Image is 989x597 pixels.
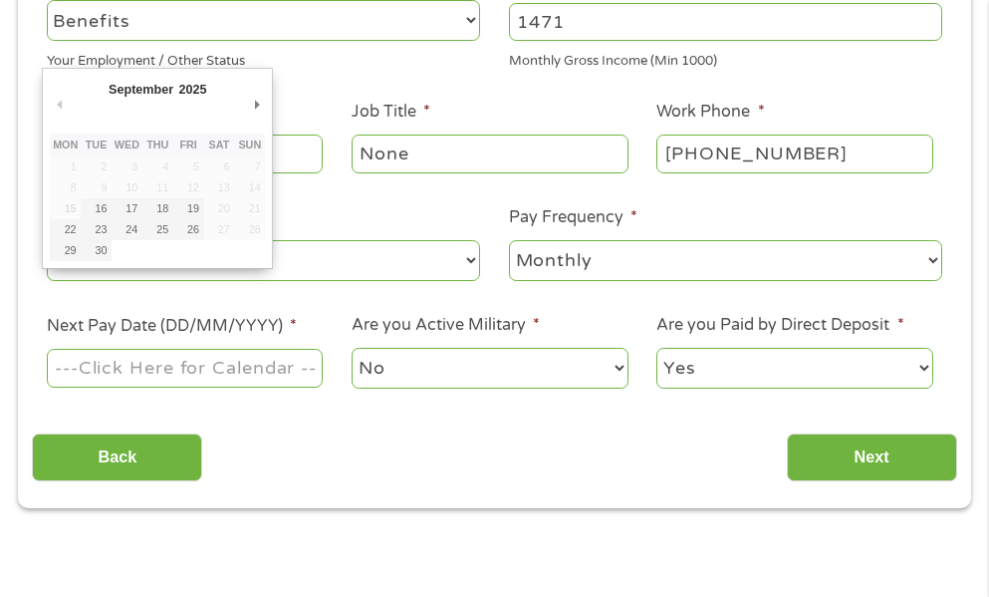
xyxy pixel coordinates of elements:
abbr: Sunday [238,139,261,150]
button: 22 [50,219,81,240]
label: Next Pay Date (DD/MM/YYYY) [47,316,297,337]
button: 30 [81,240,112,261]
abbr: Friday [179,139,196,150]
button: 24 [112,219,142,240]
button: 25 [142,219,173,240]
button: 23 [81,219,112,240]
button: 18 [142,198,173,219]
button: 29 [50,240,81,261]
input: 1800 [509,3,942,41]
button: Previous Month [50,92,68,119]
div: Monthly Gross Income (Min 1000) [509,45,942,72]
button: 16 [81,198,112,219]
input: Next [787,434,957,482]
label: Pay Frequency [509,207,637,228]
input: Cashier [352,135,628,172]
abbr: Wednesday [115,139,139,150]
abbr: Monday [53,139,78,150]
div: Your Employment / Other Status [47,45,480,72]
abbr: Saturday [209,139,230,150]
button: 26 [173,219,204,240]
label: Work Phone [656,102,764,123]
button: 17 [112,198,142,219]
input: (231) 754-4010 [656,135,933,172]
button: 19 [173,198,204,219]
label: Are you Active Military [352,315,540,336]
label: Job Title [352,102,430,123]
input: Back [32,434,202,482]
button: Next Month [247,92,265,119]
label: Are you Paid by Direct Deposit [656,315,903,336]
abbr: Tuesday [86,139,108,150]
div: 2025 [176,77,209,104]
abbr: Thursday [146,139,168,150]
div: September [106,77,175,104]
input: Use the arrow keys to pick a date [47,349,324,387]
